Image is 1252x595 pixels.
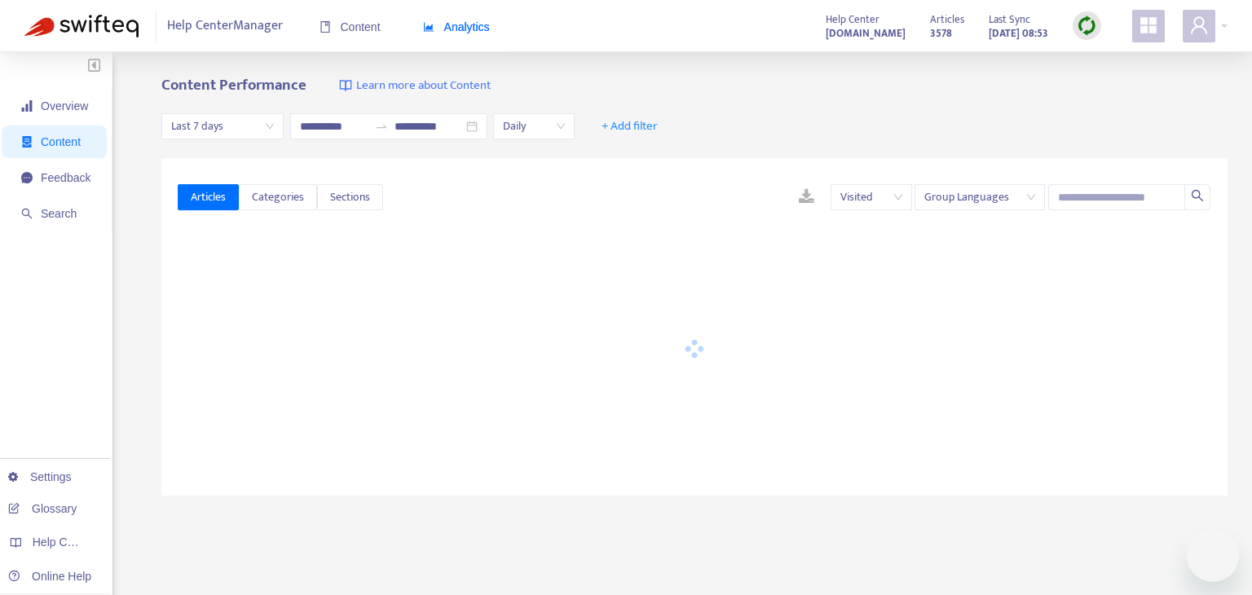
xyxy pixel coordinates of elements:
a: Learn more about Content [339,77,491,95]
button: + Add filter [589,113,670,139]
span: Visited [840,185,902,209]
span: Last 7 days [171,114,274,139]
span: Learn more about Content [356,77,491,95]
button: Sections [317,184,383,210]
button: Categories [239,184,317,210]
span: swap-right [375,120,388,133]
img: image-link [339,79,352,92]
span: to [375,120,388,133]
span: container [21,136,33,148]
span: Content [320,20,381,33]
button: Articles [178,184,239,210]
b: Content Performance [161,73,306,98]
span: Categories [252,188,304,206]
span: search [1191,189,1204,202]
span: Help Centers [33,535,99,549]
span: search [21,208,33,219]
a: [DOMAIN_NAME] [826,24,906,42]
span: Last Sync [989,11,1030,29]
span: Feedback [41,171,90,184]
img: Swifteq [24,15,139,37]
span: area-chart [423,21,434,33]
span: Search [41,207,77,220]
strong: [DATE] 08:53 [989,24,1048,42]
iframe: Botón para iniciar la ventana de mensajería [1187,530,1239,582]
span: + Add filter [602,117,658,136]
span: Overview [41,99,88,112]
span: book [320,21,331,33]
span: Articles [191,188,226,206]
span: Articles [930,11,964,29]
span: appstore [1139,15,1158,35]
span: Group Languages [924,185,1035,209]
span: Sections [330,188,370,206]
span: Analytics [423,20,490,33]
span: message [21,172,33,183]
strong: 3578 [930,24,952,42]
a: Settings [8,470,72,483]
a: Glossary [8,502,77,515]
span: Help Center [826,11,879,29]
span: Help Center Manager [167,11,283,42]
a: Online Help [8,570,91,583]
span: signal [21,100,33,112]
span: Daily [503,114,565,139]
span: Content [41,135,81,148]
img: sync.dc5367851b00ba804db3.png [1077,15,1097,36]
span: user [1189,15,1209,35]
